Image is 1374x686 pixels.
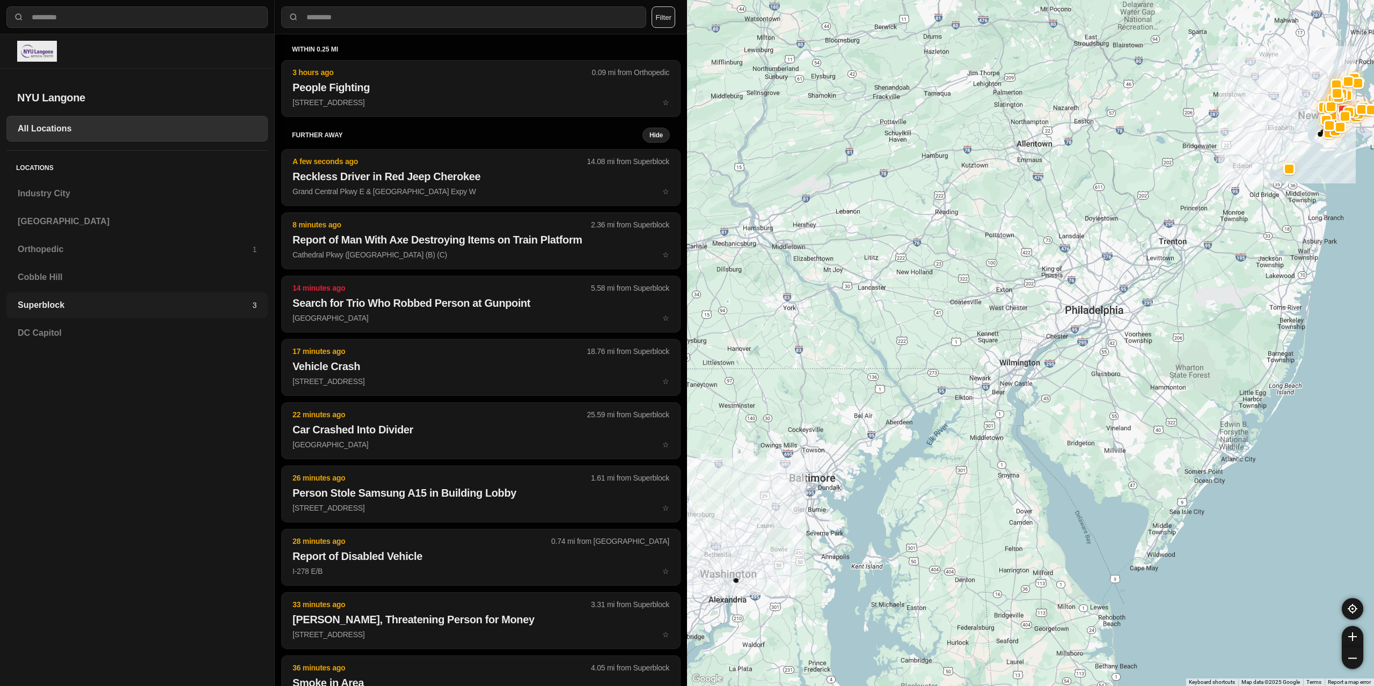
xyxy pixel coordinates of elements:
a: Superblock3 [6,292,268,318]
button: zoom-in [1342,626,1363,647]
button: 3 hours ago0.09 mi from OrthopedicPeople Fighting[STREET_ADDRESS]star [281,60,681,117]
button: Keyboard shortcuts [1189,678,1235,686]
span: star [662,630,669,639]
h5: within 0.25 mi [292,45,670,54]
p: A few seconds ago [293,156,587,167]
img: search [288,12,299,23]
a: 17 minutes ago18.76 mi from SuperblockVehicle Crash[STREET_ADDRESS]star [281,377,681,386]
a: 28 minutes ago0.74 mi from [GEOGRAPHIC_DATA]Report of Disabled VehicleI-278 E/Bstar [281,566,681,576]
span: Map data ©2025 Google [1241,679,1300,685]
h3: [GEOGRAPHIC_DATA] [18,215,257,228]
h3: All Locations [18,122,257,135]
a: [GEOGRAPHIC_DATA] [6,209,268,234]
span: star [662,377,669,386]
p: 1.61 mi from Superblock [591,473,669,483]
span: star [662,250,669,259]
h2: Report of Man With Axe Destroying Items on Train Platform [293,232,669,247]
p: 2.36 mi from Superblock [591,219,669,230]
a: All Locations [6,116,268,142]
a: 26 minutes ago1.61 mi from SuperblockPerson Stole Samsung A15 in Building Lobby[STREET_ADDRESS]star [281,503,681,512]
h2: Reckless Driver in Red Jeep Cherokee [293,169,669,184]
img: zoom-out [1348,654,1357,662]
p: 14 minutes ago [293,283,591,293]
h2: Car Crashed Into Divider [293,422,669,437]
p: [STREET_ADDRESS] [293,503,669,513]
img: zoom-in [1348,632,1357,641]
p: [GEOGRAPHIC_DATA] [293,439,669,450]
p: 36 minutes ago [293,662,591,673]
p: 3 hours ago [293,67,592,78]
p: 3 [252,300,257,311]
p: Grand Central Pkwy E & [GEOGRAPHIC_DATA] Expy W [293,186,669,197]
h2: Search for Trio Who Robbed Person at Gunpoint [293,296,669,311]
button: 28 minutes ago0.74 mi from [GEOGRAPHIC_DATA]Report of Disabled VehicleI-278 E/Bstar [281,529,681,586]
p: [STREET_ADDRESS] [293,629,669,640]
h3: Superblock [18,299,252,312]
p: 4.05 mi from Superblock [591,662,669,673]
a: Cobble Hill [6,264,268,290]
h3: Cobble Hill [18,271,257,284]
p: 0.09 mi from Orthopedic [592,67,669,78]
p: 3.31 mi from Superblock [591,599,669,610]
h3: Orthopedic [18,243,252,256]
p: 17 minutes ago [293,346,587,357]
span: star [662,440,669,449]
span: star [662,187,669,196]
h2: Report of Disabled Vehicle [293,549,669,564]
button: 17 minutes ago18.76 mi from SuperblockVehicle Crash[STREET_ADDRESS]star [281,339,681,396]
a: Open this area in Google Maps (opens a new window) [690,672,725,686]
h2: Vehicle Crash [293,359,669,374]
small: Hide [649,131,663,139]
p: [STREET_ADDRESS] [293,97,669,108]
img: Google [690,672,725,686]
button: 14 minutes ago5.58 mi from SuperblockSearch for Trio Who Robbed Person at Gunpoint[GEOGRAPHIC_DAT... [281,276,681,333]
a: Terms (opens in new tab) [1306,679,1321,685]
span: star [662,567,669,576]
a: 33 minutes ago3.31 mi from Superblock[PERSON_NAME], Threatening Person for Money[STREET_ADDRESS]star [281,630,681,639]
button: zoom-out [1342,647,1363,669]
p: Cathedral Pkwy ([GEOGRAPHIC_DATA] (B) (C) [293,249,669,260]
p: 26 minutes ago [293,473,591,483]
img: recenter [1348,604,1357,614]
p: 25.59 mi from Superblock [587,409,669,420]
a: A few seconds ago14.08 mi from SuperblockReckless Driver in Red Jeep CherokeeGrand Central Pkwy E... [281,187,681,196]
h3: DC Capitol [18,327,257,340]
a: DC Capitol [6,320,268,346]
button: A few seconds ago14.08 mi from SuperblockReckless Driver in Red Jeep CherokeeGrand Central Pkwy E... [281,149,681,206]
p: 5.58 mi from Superblock [591,283,669,293]
button: 22 minutes ago25.59 mi from SuperblockCar Crashed Into Divider[GEOGRAPHIC_DATA]star [281,402,681,459]
p: 33 minutes ago [293,599,591,610]
span: star [662,98,669,107]
a: Industry City [6,181,268,206]
h5: Locations [6,151,268,181]
p: [STREET_ADDRESS] [293,376,669,387]
span: star [662,314,669,322]
p: 18.76 mi from Superblock [587,346,669,357]
a: 22 minutes ago25.59 mi from SuperblockCar Crashed Into Divider[GEOGRAPHIC_DATA]star [281,440,681,449]
h2: Person Stole Samsung A15 in Building Lobby [293,485,669,500]
button: recenter [1342,598,1363,619]
img: logo [17,41,57,62]
h3: Industry City [18,187,257,200]
p: 1 [252,244,257,255]
p: 8 minutes ago [293,219,591,230]
p: 14.08 mi from Superblock [587,156,669,167]
a: Orthopedic1 [6,237,268,262]
h2: NYU Langone [17,90,257,105]
h2: People Fighting [293,80,669,95]
h2: [PERSON_NAME], Threatening Person for Money [293,612,669,627]
p: 0.74 mi from [GEOGRAPHIC_DATA] [551,536,669,547]
a: 14 minutes ago5.58 mi from SuperblockSearch for Trio Who Robbed Person at Gunpoint[GEOGRAPHIC_DAT... [281,313,681,322]
button: 33 minutes ago3.31 mi from Superblock[PERSON_NAME], Threatening Person for Money[STREET_ADDRESS]star [281,592,681,649]
p: 28 minutes ago [293,536,551,547]
button: Filter [652,6,675,28]
a: Report a map error [1328,679,1371,685]
button: 26 minutes ago1.61 mi from SuperblockPerson Stole Samsung A15 in Building Lobby[STREET_ADDRESS]star [281,466,681,522]
a: 3 hours ago0.09 mi from OrthopedicPeople Fighting[STREET_ADDRESS]star [281,98,681,107]
h5: further away [292,131,642,139]
button: 8 minutes ago2.36 mi from SuperblockReport of Man With Axe Destroying Items on Train PlatformCath... [281,212,681,269]
img: search [13,12,24,23]
p: [GEOGRAPHIC_DATA] [293,313,669,323]
a: 8 minutes ago2.36 mi from SuperblockReport of Man With Axe Destroying Items on Train PlatformCath... [281,250,681,259]
p: I-278 E/B [293,566,669,577]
